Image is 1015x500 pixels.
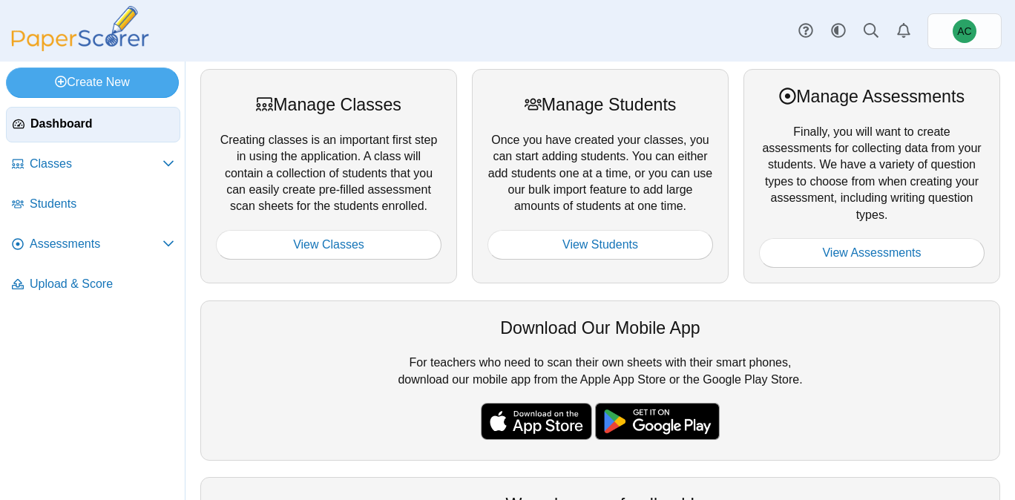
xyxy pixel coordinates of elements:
span: Upload & Score [30,276,174,292]
a: View Students [487,230,713,260]
a: Classes [6,147,180,182]
span: Assessments [30,236,162,252]
img: apple-store-badge.svg [481,403,592,440]
div: Manage Assessments [759,85,985,108]
div: Once you have created your classes, you can start adding students. You can either add students on... [472,69,729,283]
a: Andrew Christman [927,13,1002,49]
img: PaperScorer [6,6,154,51]
a: Create New [6,68,179,97]
div: Manage Classes [216,93,441,116]
div: Finally, you will want to create assessments for collecting data from your students. We have a va... [743,69,1000,283]
div: For teachers who need to scan their own sheets with their smart phones, download our mobile app f... [200,300,1000,461]
span: Classes [30,156,162,172]
a: Students [6,187,180,223]
a: Dashboard [6,107,180,142]
span: Andrew Christman [953,19,976,43]
div: Download Our Mobile App [216,316,985,340]
div: Creating classes is an important first step in using the application. A class will contain a coll... [200,69,457,283]
span: Andrew Christman [957,26,971,36]
a: View Classes [216,230,441,260]
a: View Assessments [759,238,985,268]
a: PaperScorer [6,41,154,53]
img: google-play-badge.png [595,403,720,440]
span: Dashboard [30,116,174,132]
a: Upload & Score [6,267,180,303]
div: Manage Students [487,93,713,116]
a: Assessments [6,227,180,263]
span: Students [30,196,174,212]
a: Alerts [887,15,920,47]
